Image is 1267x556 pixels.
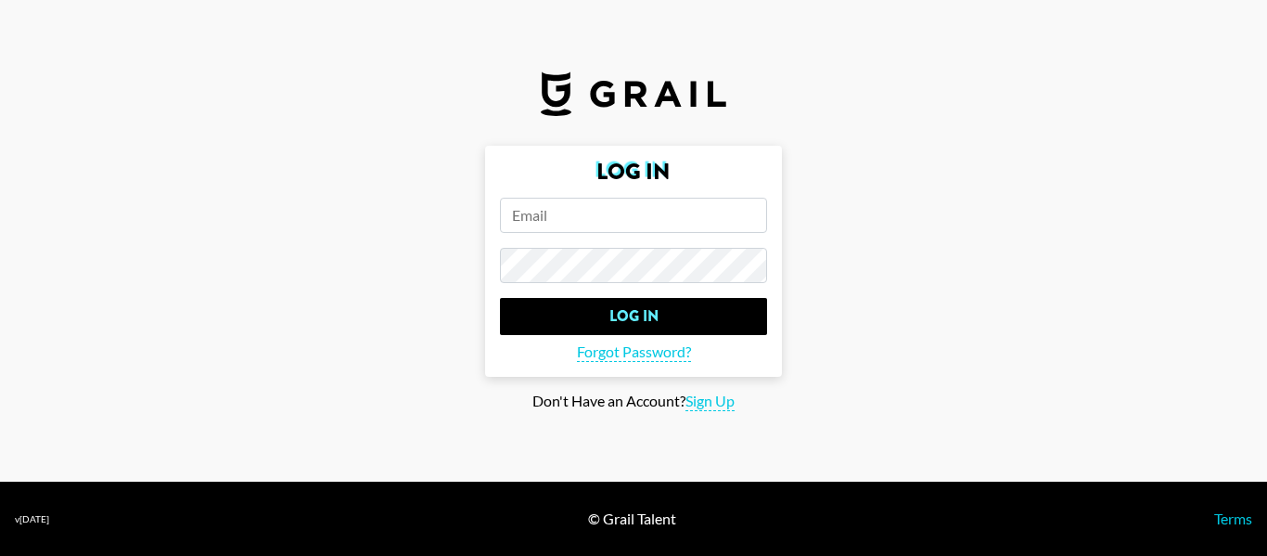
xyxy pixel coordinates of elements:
[500,161,767,183] h2: Log In
[577,343,691,362] span: Forgot Password?
[685,392,735,411] span: Sign Up
[588,510,676,528] div: © Grail Talent
[15,513,49,525] div: v [DATE]
[541,71,726,116] img: Grail Talent Logo
[500,298,767,335] input: Log In
[15,392,1252,411] div: Don't Have an Account?
[1214,510,1252,527] a: Terms
[500,198,767,233] input: Email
